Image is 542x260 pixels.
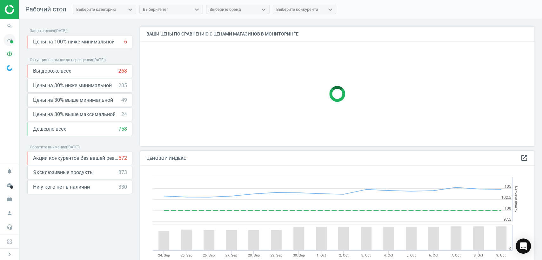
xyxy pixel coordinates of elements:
[33,169,94,176] span: Эксклюзивные продукты
[501,195,511,200] text: 102.5
[158,253,170,257] tspan: 24. Sep
[118,68,127,75] div: 268
[76,7,116,12] div: Выберите категорию
[140,151,534,166] h4: Ценовой индекс
[505,206,511,211] text: 100
[33,126,66,133] span: Дешевле всех
[33,155,118,162] span: Акции конкурентов без вашей реакции
[118,155,127,162] div: 572
[181,253,192,257] tspan: 25. Sep
[276,7,318,12] div: Выберите конкурента
[140,27,534,42] h4: Ваши цены по сравнению с ценами магазинов в мониторинге
[118,82,127,89] div: 205
[143,7,168,12] div: Выберите тег
[118,184,127,191] div: 330
[2,250,17,258] button: chevron_right
[33,111,116,118] span: Цены на 30% выше максимальной
[66,145,80,149] span: ( [DATE] )
[33,97,113,104] span: Цены на 30% выше минимальной
[30,29,54,33] span: Защита цены
[516,238,531,254] div: Open Intercom Messenger
[92,58,106,62] span: ( [DATE] )
[118,126,127,133] div: 758
[451,253,461,257] tspan: 7. Oct
[3,221,16,233] i: headset_mic
[225,253,237,257] tspan: 27. Sep
[30,145,66,149] span: Обратите внимание
[406,253,416,257] tspan: 5. Oct
[504,217,511,222] text: 97.5
[5,5,50,14] img: ajHJNr6hYgQAAAAASUVORK5CYII=
[124,38,127,45] div: 6
[509,247,511,251] text: 0
[3,48,16,60] i: pie_chart_outlined
[317,253,326,257] tspan: 1. Oct
[3,20,16,32] i: search
[33,184,90,191] span: Ни у кого нет в наличии
[3,179,16,191] i: cloud_done
[429,253,438,257] tspan: 6. Oct
[6,250,13,258] i: chevron_right
[118,169,127,176] div: 873
[271,253,282,257] tspan: 29. Sep
[33,82,112,89] span: Цены на 30% ниже минимальной
[210,7,241,12] div: Выберите бренд
[520,154,528,162] i: open_in_new
[203,253,215,257] tspan: 26. Sep
[3,193,16,205] i: work
[3,34,16,46] i: timeline
[520,154,528,162] a: open_in_new
[384,253,393,257] tspan: 4. Oct
[30,58,92,62] span: Ситуация на рынке до переоценки
[7,65,12,71] img: wGWNvw8QSZomAAAAABJRU5ErkJggg==
[505,184,511,189] text: 105
[339,253,348,257] tspan: 2. Oct
[3,207,16,219] i: person
[496,253,506,257] tspan: 9. Oct
[3,165,16,177] i: notifications
[25,5,66,13] span: Рабочий стол
[54,29,68,33] span: ( [DATE] )
[121,111,127,118] div: 24
[514,186,519,212] tspan: Ценовой индекс
[474,253,483,257] tspan: 8. Oct
[361,253,371,257] tspan: 3. Oct
[121,97,127,104] div: 49
[33,68,71,75] span: Вы дороже всех
[248,253,260,257] tspan: 28. Sep
[33,38,115,45] span: Цены на 100% ниже минимальной
[293,253,304,257] tspan: 30. Sep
